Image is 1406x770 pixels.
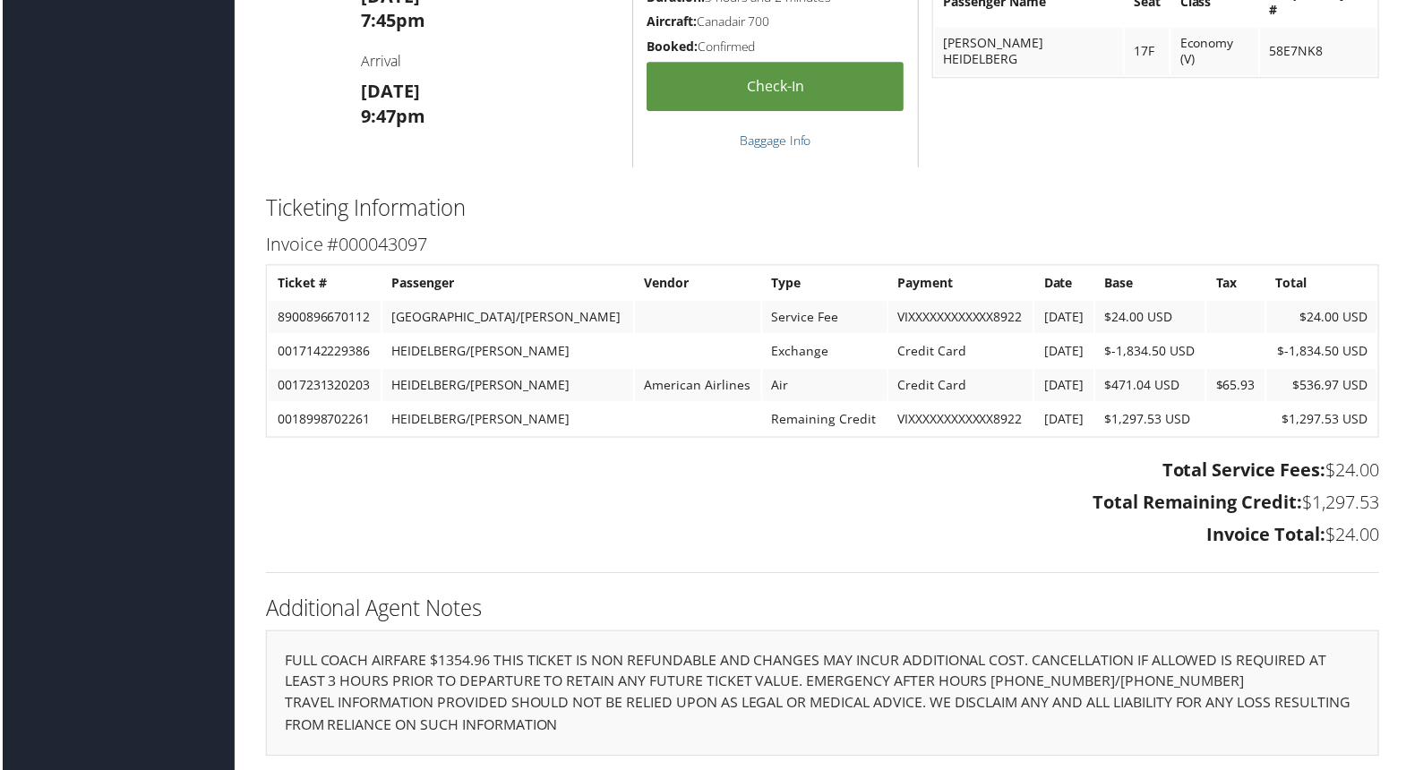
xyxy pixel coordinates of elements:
h3: $24.00 [264,525,1382,550]
td: Economy (V) [1173,28,1261,76]
td: 0017142229386 [267,337,380,369]
h3: Invoice #000043097 [264,234,1382,259]
p: TRAVEL INFORMATION PROVIDED SHOULD NOT BE RELIED UPON AS LEGAL OR MEDICAL ADVICE. WE DISCLAIM ANY... [283,695,1363,740]
th: Tax [1209,269,1267,301]
h3: $24.00 [264,460,1382,485]
strong: 9:47pm [359,105,424,129]
strong: Total Remaining Credit: [1094,492,1305,517]
td: [PERSON_NAME] HEIDELBERG [936,28,1126,76]
td: [GEOGRAPHIC_DATA]/[PERSON_NAME] [382,303,633,335]
td: American Airlines [635,371,761,403]
h2: Additional Agent Notes [264,595,1382,626]
td: $1,297.53 USD [1269,405,1379,437]
th: Passenger [382,269,633,301]
td: [DATE] [1036,337,1095,369]
td: $-1,834.50 USD [1269,337,1379,369]
strong: [DATE] [359,80,418,104]
strong: Aircraft: [647,13,697,30]
td: [DATE] [1036,303,1095,335]
td: 0018998702261 [267,405,380,437]
strong: 7:45pm [359,9,424,33]
td: HEIDELBERG/[PERSON_NAME] [382,337,633,369]
th: Vendor [635,269,761,301]
th: Base [1097,269,1207,301]
td: [DATE] [1036,405,1095,437]
td: 17F [1127,28,1171,76]
td: $24.00 USD [1097,303,1207,335]
td: $471.04 USD [1097,371,1207,403]
td: Exchange [763,337,887,369]
h2: Ticketing Information [264,193,1382,224]
td: [DATE] [1036,371,1095,403]
h5: Canadair 700 [647,13,905,31]
td: 0017231320203 [267,371,380,403]
td: HEIDELBERG/[PERSON_NAME] [382,371,633,403]
td: VIXXXXXXXXXXXX8922 [889,405,1034,437]
td: $24.00 USD [1269,303,1379,335]
strong: Invoice Total: [1209,525,1328,549]
td: HEIDELBERG/[PERSON_NAME] [382,405,633,437]
th: Type [763,269,887,301]
a: Check-in [647,63,905,112]
td: $536.97 USD [1269,371,1379,403]
th: Payment [889,269,1034,301]
td: Remaining Credit [763,405,887,437]
th: Total [1269,269,1379,301]
td: 8900896670112 [267,303,380,335]
strong: Booked: [647,38,698,56]
td: Credit Card [889,337,1034,369]
td: VIXXXXXXXXXXXX8922 [889,303,1034,335]
strong: Total Service Fees: [1164,460,1328,484]
td: Air [763,371,887,403]
td: $-1,834.50 USD [1097,337,1207,369]
h4: Arrival [359,52,619,72]
h3: $1,297.53 [264,492,1382,518]
td: $65.93 [1209,371,1267,403]
td: 58E7NK8 [1263,28,1379,76]
h5: Confirmed [647,38,905,56]
td: Credit Card [889,371,1034,403]
th: Ticket # [267,269,380,301]
div: FULL COACH AIRFARE $1354.96 THIS TICKET IS NON REFUNDABLE AND CHANGES MAY INCUR ADDITIONAL COST. ... [264,633,1382,759]
a: Baggage Info [740,133,811,150]
td: $1,297.53 USD [1097,405,1207,437]
th: Date [1036,269,1095,301]
td: Service Fee [763,303,887,335]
